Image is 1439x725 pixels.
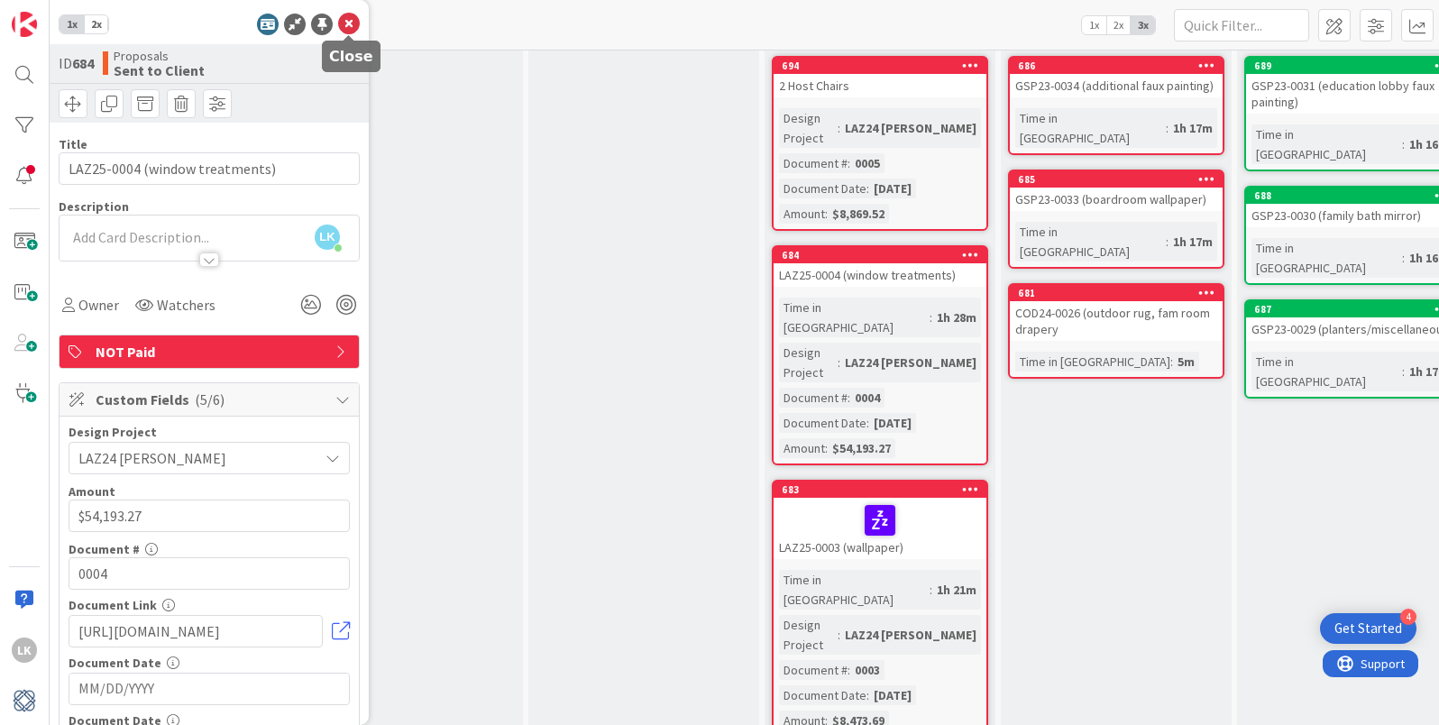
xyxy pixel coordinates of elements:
[848,660,850,680] span: :
[78,674,340,704] input: MM/DD/YYYY
[848,153,850,173] span: :
[1010,58,1223,97] div: 686GSP23-0034 (additional faux painting)
[69,426,350,438] div: Design Project
[1169,232,1217,252] div: 1h 17m
[1173,352,1199,372] div: 5m
[779,153,848,173] div: Document #
[1402,248,1405,268] span: :
[1015,352,1170,372] div: Time in [GEOGRAPHIC_DATA]
[774,498,986,559] div: LAZ25-0003 (wallpaper)
[1334,619,1402,638] div: Get Started
[782,60,986,72] div: 694
[12,638,37,663] div: LK
[1010,301,1223,341] div: COD24-0026 (outdoor rug, fam room drapery
[329,48,373,65] h5: Close
[1018,287,1223,299] div: 681
[1131,16,1155,34] span: 3x
[72,54,94,72] b: 684
[59,52,94,74] span: ID
[1169,118,1217,138] div: 1h 17m
[59,198,129,215] span: Description
[930,580,932,600] span: :
[828,204,889,224] div: $8,869.52
[38,3,82,24] span: Support
[825,438,828,458] span: :
[774,74,986,97] div: 2 Host Chairs
[1251,238,1402,278] div: Time in [GEOGRAPHIC_DATA]
[1015,222,1166,262] div: Time in [GEOGRAPHIC_DATA]
[1010,285,1223,341] div: 681COD24-0026 (outdoor rug, fam room drapery
[157,294,215,316] span: Watchers
[779,298,930,337] div: Time in [GEOGRAPHIC_DATA]
[779,179,866,198] div: Document Date
[838,625,840,645] span: :
[195,390,225,408] span: ( 5/6 )
[850,388,884,408] div: 0004
[1082,16,1106,34] span: 1x
[59,152,360,185] input: type card name here...
[774,58,986,97] div: 6942 Host Chairs
[69,541,140,557] label: Document #
[782,249,986,262] div: 684
[869,179,916,198] div: [DATE]
[69,483,115,500] label: Amount
[1010,171,1223,211] div: 685GSP23-0033 (boardroom wallpaper)
[866,685,869,705] span: :
[782,483,986,496] div: 683
[96,341,326,362] span: NOT Paid
[848,388,850,408] span: :
[828,438,895,458] div: $54,193.27
[866,179,869,198] span: :
[779,388,848,408] div: Document #
[850,153,884,173] div: 0005
[779,615,838,655] div: Design Project
[1015,108,1166,148] div: Time in [GEOGRAPHIC_DATA]
[774,247,986,287] div: 684LAZ25-0004 (window treatments)
[838,118,840,138] span: :
[78,294,119,316] span: Owner
[114,49,205,63] span: Proposals
[850,660,884,680] div: 0003
[779,438,825,458] div: Amount
[1018,60,1223,72] div: 686
[1106,16,1131,34] span: 2x
[779,570,930,610] div: Time in [GEOGRAPHIC_DATA]
[1166,118,1169,138] span: :
[779,413,866,433] div: Document Date
[69,599,350,611] div: Document Link
[12,12,37,37] img: Visit kanbanzone.com
[1018,173,1223,186] div: 685
[930,307,932,327] span: :
[1010,58,1223,74] div: 686
[1010,188,1223,211] div: GSP23-0033 (boardroom wallpaper)
[1166,232,1169,252] span: :
[315,225,340,250] span: LK
[869,413,916,433] div: [DATE]
[1251,352,1402,391] div: Time in [GEOGRAPHIC_DATA]
[779,343,838,382] div: Design Project
[1320,613,1416,644] div: Open Get Started checklist, remaining modules: 4
[84,15,108,33] span: 2x
[69,656,350,669] div: Document Date
[779,204,825,224] div: Amount
[779,108,838,148] div: Design Project
[114,63,205,78] b: Sent to Client
[1251,124,1402,164] div: Time in [GEOGRAPHIC_DATA]
[1402,362,1405,381] span: :
[774,482,986,498] div: 683
[932,580,981,600] div: 1h 21m
[779,660,848,680] div: Document #
[1010,74,1223,97] div: GSP23-0034 (additional faux painting)
[774,263,986,287] div: LAZ25-0004 (window treatments)
[1174,9,1309,41] input: Quick Filter...
[1010,171,1223,188] div: 685
[1402,134,1405,154] span: :
[774,482,986,559] div: 683LAZ25-0003 (wallpaper)
[59,136,87,152] label: Title
[932,307,981,327] div: 1h 28m
[840,353,981,372] div: LAZ24 [PERSON_NAME]
[1170,352,1173,372] span: :
[838,353,840,372] span: :
[825,204,828,224] span: :
[774,247,986,263] div: 684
